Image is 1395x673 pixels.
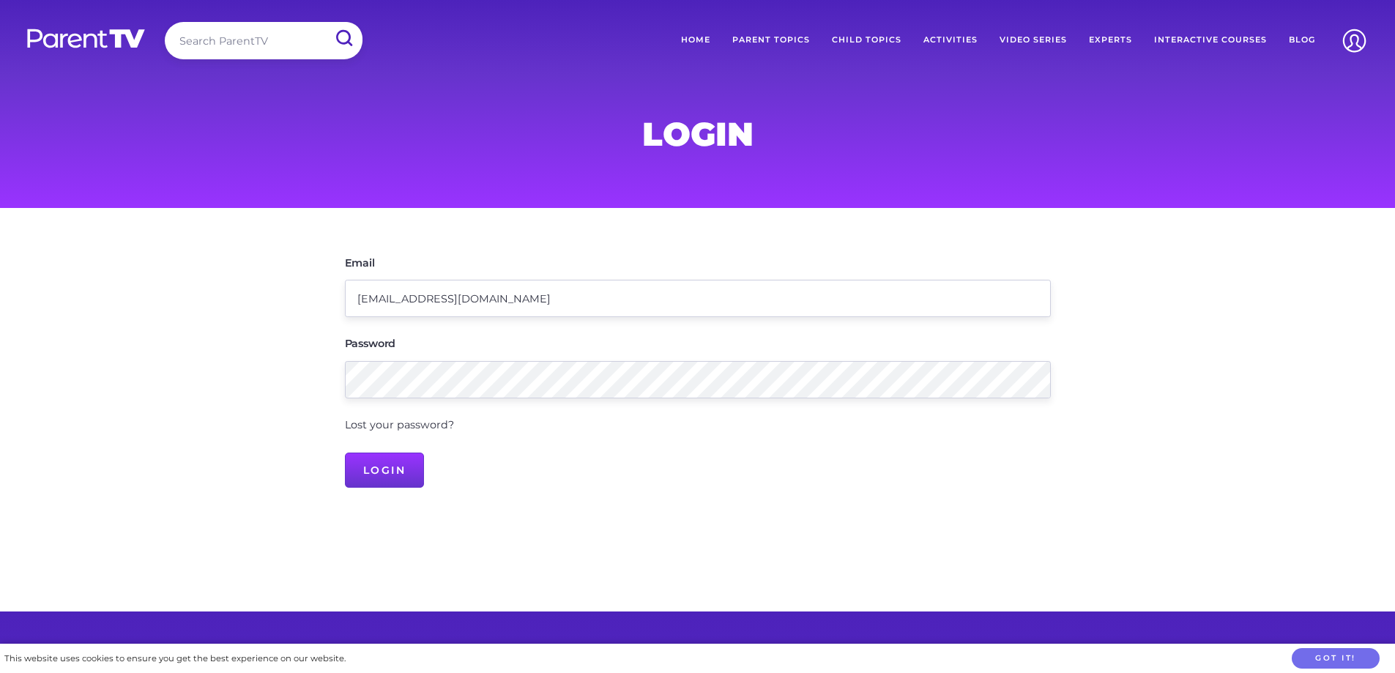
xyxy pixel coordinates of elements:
[670,22,721,59] a: Home
[1292,648,1380,669] button: Got it!
[912,22,989,59] a: Activities
[324,22,362,55] input: Submit
[345,338,396,349] label: Password
[721,22,821,59] a: Parent Topics
[1336,22,1373,59] img: Account
[345,258,375,268] label: Email
[345,453,425,488] input: Login
[26,28,146,49] img: parenttv-logo-white.4c85aaf.svg
[345,119,1051,149] h1: Login
[1078,22,1143,59] a: Experts
[821,22,912,59] a: Child Topics
[4,651,346,666] div: This website uses cookies to ensure you get the best experience on our website.
[165,22,362,59] input: Search ParentTV
[1143,22,1278,59] a: Interactive Courses
[989,22,1078,59] a: Video Series
[345,418,454,431] a: Lost your password?
[1278,22,1326,59] a: Blog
